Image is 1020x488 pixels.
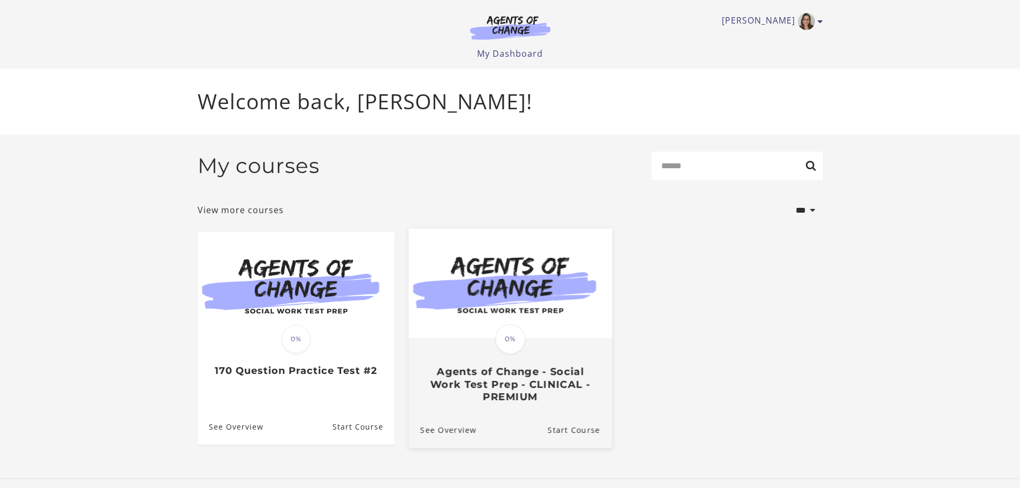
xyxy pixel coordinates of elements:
[495,324,525,354] span: 0%
[332,409,394,444] a: 170 Question Practice Test #2: Resume Course
[198,204,284,216] a: View more courses
[477,48,543,59] a: My Dashboard
[420,365,600,403] h3: Agents of Change - Social Work Test Prep - CLINICAL - PREMIUM
[198,86,823,117] p: Welcome back, [PERSON_NAME]!
[459,15,562,40] img: Agents of Change Logo
[282,325,311,354] span: 0%
[547,411,611,447] a: Agents of Change - Social Work Test Prep - CLINICAL - PREMIUM: Resume Course
[209,365,383,377] h3: 170 Question Practice Test #2
[722,13,818,30] a: Toggle menu
[198,153,320,178] h2: My courses
[408,411,476,447] a: Agents of Change - Social Work Test Prep - CLINICAL - PREMIUM: See Overview
[198,409,263,444] a: 170 Question Practice Test #2: See Overview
